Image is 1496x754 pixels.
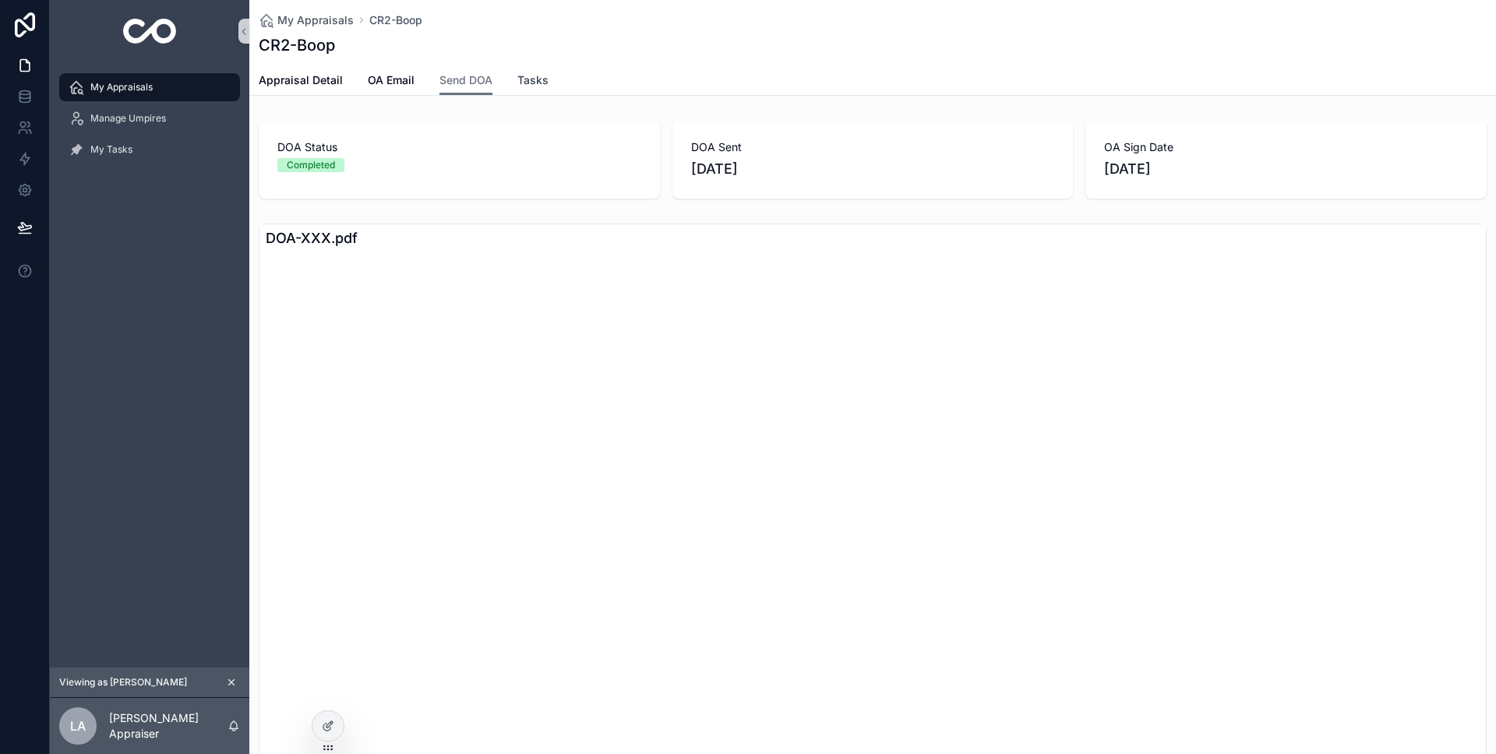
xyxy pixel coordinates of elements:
h1: CR2-Boop [259,34,335,56]
span: OA Sign Date [1104,139,1468,155]
a: My Appraisals [259,12,354,28]
a: OA Email [368,66,415,97]
span: Viewing as [PERSON_NAME] [59,676,187,689]
span: My Appraisals [277,12,354,28]
div: Completed [287,158,335,172]
span: DOA Status [277,139,641,155]
span: Tasks [517,72,549,88]
a: My Tasks [59,136,240,164]
a: My Appraisals [59,73,240,101]
span: Manage Umpires [90,112,166,125]
span: Send DOA [439,72,492,88]
a: CR2-Boop [369,12,422,28]
span: DOA Sent [691,139,1055,155]
a: Send DOA [439,66,492,96]
span: My Tasks [90,143,132,156]
a: Appraisal Detail [259,66,343,97]
img: App logo [123,19,177,44]
span: [DATE] [691,158,1055,180]
a: Manage Umpires [59,104,240,132]
div: scrollable content [50,62,249,668]
span: Appraisal Detail [259,72,343,88]
div: DOA-XXX.pdf [259,224,1486,252]
p: [PERSON_NAME] Appraiser [109,710,228,742]
span: LA [70,717,86,735]
span: OA Email [368,72,415,88]
span: [DATE] [1104,158,1468,180]
a: Tasks [517,66,549,97]
span: My Appraisals [90,81,153,93]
